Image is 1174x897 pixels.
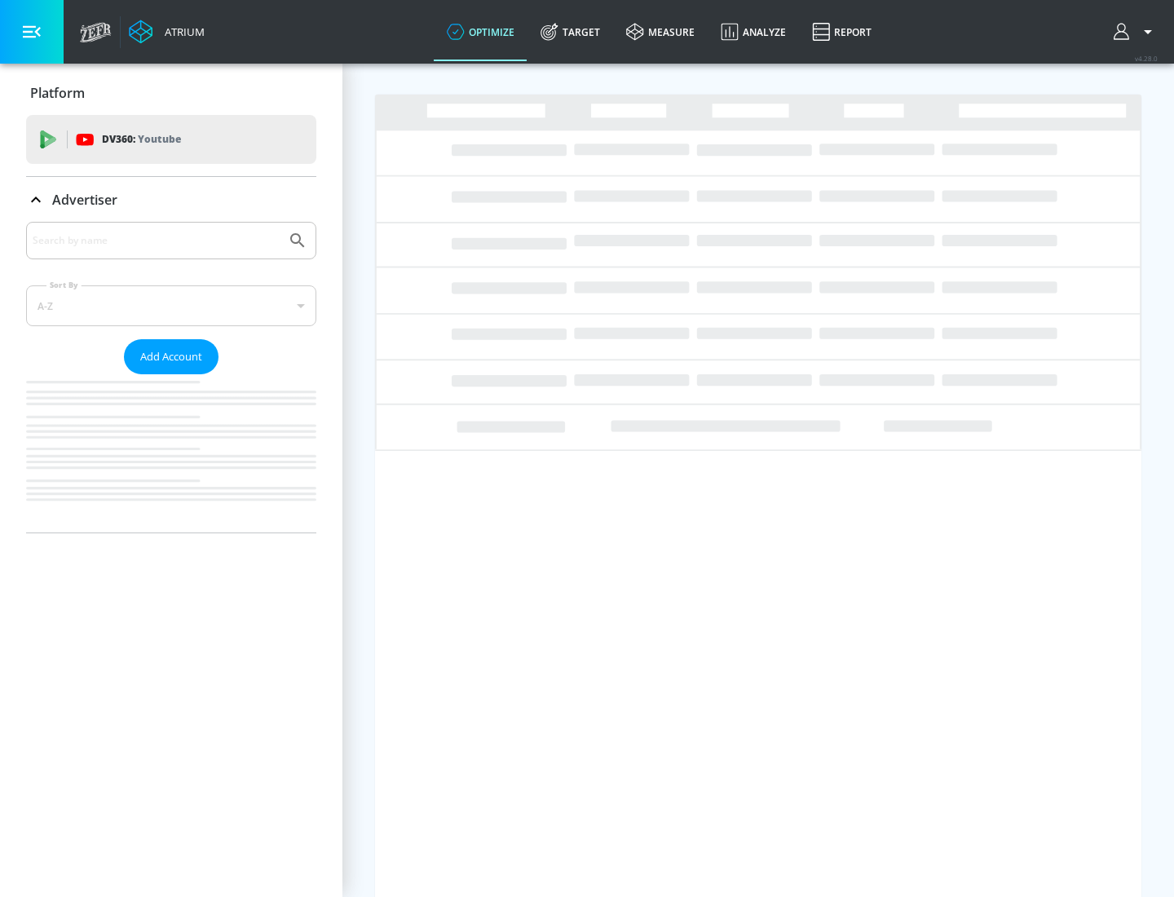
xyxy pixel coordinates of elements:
div: DV360: Youtube [26,115,316,164]
p: Advertiser [52,191,117,209]
button: Add Account [124,339,218,374]
a: Atrium [129,20,205,44]
nav: list of Advertiser [26,374,316,532]
span: Add Account [140,347,202,366]
a: Report [799,2,885,61]
p: DV360: [102,130,181,148]
div: Advertiser [26,222,316,532]
p: Platform [30,84,85,102]
div: Advertiser [26,177,316,223]
label: Sort By [46,280,82,290]
a: optimize [434,2,527,61]
p: Youtube [138,130,181,148]
input: Search by name [33,230,280,251]
a: measure [613,2,708,61]
span: v 4.28.0 [1135,54,1158,63]
a: Analyze [708,2,799,61]
a: Target [527,2,613,61]
div: Atrium [158,24,205,39]
div: Platform [26,70,316,116]
div: A-Z [26,285,316,326]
